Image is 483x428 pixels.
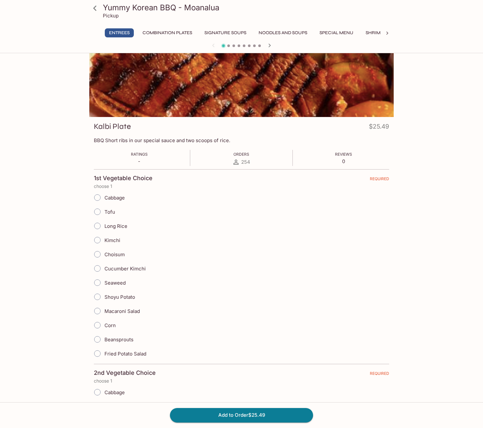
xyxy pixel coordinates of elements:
button: Add to Order$25.49 [170,408,313,422]
button: Noodles and Soups [255,28,311,37]
span: Tofu [104,209,115,215]
h4: 1st Vegetable Choice [94,175,153,182]
span: Choisum [104,251,125,258]
button: Signature Soups [201,28,250,37]
span: REQUIRED [370,371,389,378]
span: Orders [233,152,249,157]
span: Cucumber Kimchi [104,266,146,272]
h4: 2nd Vegetable Choice [94,369,156,376]
p: choose 1 [94,184,389,189]
span: Fried Potato Salad [104,351,146,357]
span: Corn [104,322,116,328]
p: 0 [335,158,352,164]
p: choose 1 [94,378,389,384]
span: Cabbage [104,195,125,201]
span: Macaroni Salad [104,308,140,314]
span: Seaweed [104,280,126,286]
button: Entrees [105,28,134,37]
button: Combination Plates [139,28,196,37]
p: Pickup [103,13,119,19]
h3: Kalbi Plate [94,122,131,131]
p: - [131,158,148,164]
span: Cabbage [104,389,125,395]
span: Beansprouts [104,336,133,343]
button: Shrimp Combos [362,28,408,37]
div: Kalbi Plate [89,32,394,117]
span: 254 [241,159,250,165]
span: Shoyu Potato [104,294,135,300]
h4: $25.49 [369,122,389,134]
span: Reviews [335,152,352,157]
span: Kimchi [104,237,120,243]
h3: Yummy Korean BBQ - Moanalua [103,3,391,13]
span: REQUIRED [370,176,389,184]
span: Long Rice [104,223,127,229]
span: Ratings [131,152,148,157]
p: BBQ Short ribs in our special sauce and two scoops of rice. [94,137,389,143]
button: Special Menu [316,28,357,37]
